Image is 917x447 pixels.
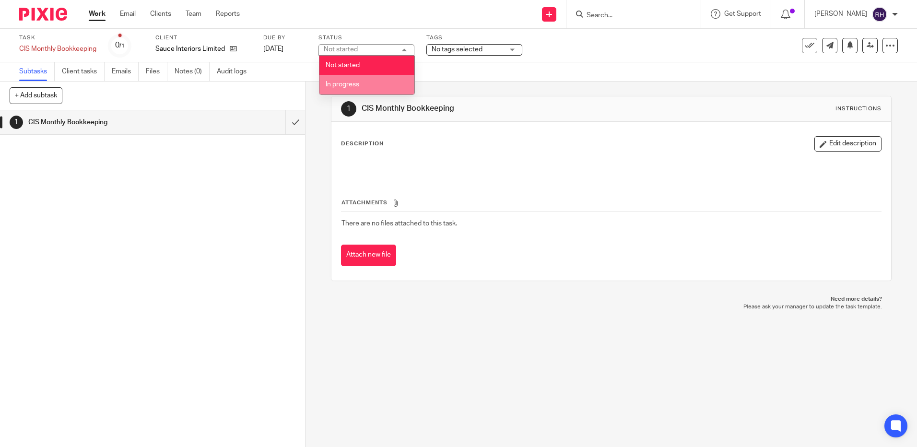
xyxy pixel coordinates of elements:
[326,62,360,69] span: Not started
[318,34,414,42] label: Status
[62,62,105,81] a: Client tasks
[115,40,125,51] div: 0
[586,12,672,20] input: Search
[724,11,761,17] span: Get Support
[19,44,96,54] div: CIS Monthly Bookkeeping
[216,9,240,19] a: Reports
[19,62,55,81] a: Subtasks
[112,62,139,81] a: Emails
[835,105,882,113] div: Instructions
[341,101,356,117] div: 1
[119,43,125,48] small: /1
[10,116,23,129] div: 1
[341,140,384,148] p: Description
[362,104,632,114] h1: CIS Monthly Bookkeeping
[326,81,359,88] span: In progress
[341,303,882,311] p: Please ask your manager to update the task template.
[186,9,201,19] a: Team
[341,200,388,205] span: Attachments
[146,62,167,81] a: Files
[872,7,887,22] img: svg%3E
[814,136,882,152] button: Edit description
[432,46,482,53] span: No tags selected
[217,62,254,81] a: Audit logs
[175,62,210,81] a: Notes (0)
[19,34,96,42] label: Task
[341,295,882,303] p: Need more details?
[341,220,457,227] span: There are no files attached to this task.
[150,9,171,19] a: Clients
[814,9,867,19] p: [PERSON_NAME]
[10,87,62,104] button: + Add subtask
[426,34,522,42] label: Tags
[120,9,136,19] a: Email
[263,34,306,42] label: Due by
[89,9,106,19] a: Work
[155,44,225,54] p: Sauce Interiors Limited
[28,115,193,129] h1: CIS Monthly Bookkeeping
[263,46,283,52] span: [DATE]
[155,34,251,42] label: Client
[19,8,67,21] img: Pixie
[324,46,358,53] div: Not started
[341,245,396,266] button: Attach new file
